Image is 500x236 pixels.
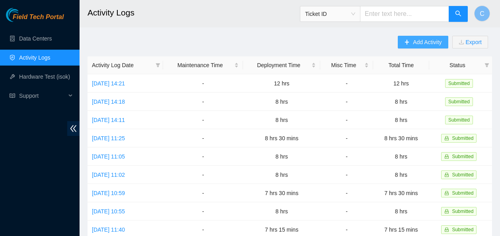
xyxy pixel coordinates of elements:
td: 7 hrs 30 mins [373,184,429,202]
button: C [474,6,490,21]
td: 8 hrs [373,111,429,129]
button: downloadExport [452,36,488,48]
td: 8 hrs [373,147,429,166]
td: 8 hrs [373,93,429,111]
span: filter [156,63,160,68]
span: lock [444,227,449,232]
span: filter [154,59,162,71]
span: C [480,9,484,19]
span: Submitted [452,154,473,159]
span: lock [444,136,449,141]
td: - [163,93,243,111]
td: 8 hrs [243,111,320,129]
a: Data Centers [19,35,52,42]
td: 8 hrs [243,202,320,221]
a: Hardware Test (isok) [19,74,70,80]
td: 8 hrs [243,93,320,111]
td: 8 hrs [243,166,320,184]
a: [DATE] 14:18 [92,99,125,105]
span: plus [404,39,410,46]
a: [DATE] 11:02 [92,172,125,178]
a: [DATE] 11:40 [92,226,125,233]
a: [DATE] 11:05 [92,153,125,160]
span: filter [483,59,491,71]
span: Submitted [452,190,473,196]
button: plusAdd Activity [398,36,448,48]
td: - [163,184,243,202]
td: 8 hrs 30 mins [373,129,429,147]
span: Activity Log Date [92,61,152,70]
td: - [163,74,243,93]
span: Status [434,61,481,70]
span: Submitted [452,135,473,141]
td: - [320,184,373,202]
a: Activity Logs [19,54,51,61]
td: - [320,111,373,129]
span: lock [444,209,449,214]
span: Support [19,88,66,104]
td: - [163,166,243,184]
span: Submitted [445,79,473,88]
span: double-left [67,121,80,136]
td: 8 hrs [243,147,320,166]
td: - [163,111,243,129]
td: - [320,166,373,184]
td: 8 hrs [373,166,429,184]
td: - [320,202,373,221]
td: - [163,147,243,166]
span: Submitted [445,97,473,106]
button: search [449,6,468,22]
td: 12 hrs [243,74,320,93]
td: 8 hrs [373,202,429,221]
span: Submitted [452,227,473,232]
td: 12 hrs [373,74,429,93]
a: [DATE] 11:25 [92,135,125,141]
span: read [10,93,15,99]
td: - [320,74,373,93]
span: Submitted [452,172,473,178]
td: - [320,93,373,111]
td: 8 hrs 30 mins [243,129,320,147]
a: [DATE] 10:59 [92,190,125,196]
span: search [455,10,461,18]
td: - [320,147,373,166]
input: Enter text here... [360,6,449,22]
span: Submitted [445,116,473,124]
a: Akamai TechnologiesField Tech Portal [6,14,64,25]
td: - [163,202,243,221]
span: Field Tech Portal [13,14,64,21]
a: [DATE] 14:21 [92,80,125,87]
span: lock [444,154,449,159]
td: - [320,129,373,147]
th: Total Time [373,56,429,74]
img: Akamai Technologies [6,8,40,22]
a: [DATE] 14:11 [92,117,125,123]
td: 7 hrs 30 mins [243,184,320,202]
span: Ticket ID [305,8,355,20]
span: filter [484,63,489,68]
span: lock [444,172,449,177]
td: - [163,129,243,147]
a: [DATE] 10:55 [92,208,125,215]
span: lock [444,191,449,195]
span: Submitted [452,209,473,214]
span: Add Activity [413,38,442,46]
